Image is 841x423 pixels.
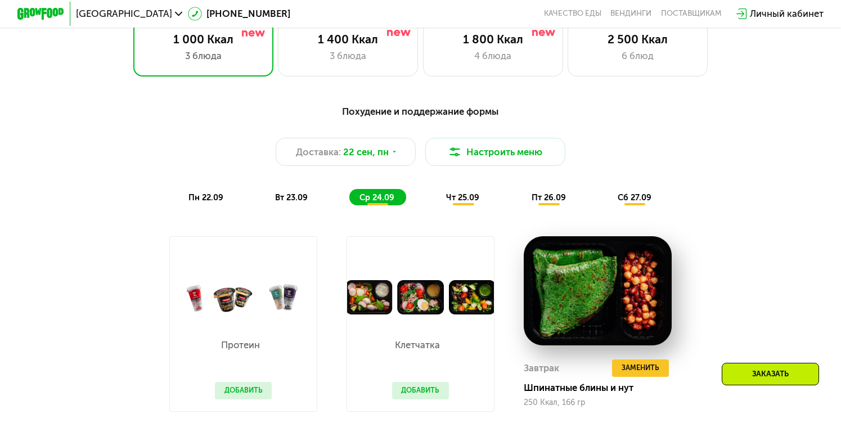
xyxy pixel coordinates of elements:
div: 1 800 Ккал [435,33,551,47]
div: Шпинатные блины и нут [524,382,681,394]
button: Добавить [392,382,449,399]
div: 1 000 Ккал [145,33,261,47]
div: Завтрак [524,359,559,377]
p: Клетчатка [392,340,443,350]
div: 1 400 Ккал [290,33,406,47]
a: Качество еды [544,9,601,19]
div: 250 Ккал, 166 гр [524,398,672,407]
span: ср 24.09 [359,192,394,202]
span: [GEOGRAPHIC_DATA] [76,9,172,19]
span: сб 27.09 [618,192,651,202]
div: 6 блюд [580,49,696,63]
span: Заменить [622,362,659,374]
span: чт 25.09 [446,192,479,202]
div: 4 блюда [435,49,551,63]
div: Личный кабинет [750,7,824,21]
div: 3 блюда [145,49,261,63]
div: Заказать [722,363,819,385]
span: 22 сен, пн [343,145,389,159]
span: пн 22.09 [188,192,223,202]
p: Протеин [215,340,266,350]
span: Доставка: [296,145,341,159]
button: Добавить [215,382,272,399]
button: Настроить меню [425,138,565,166]
div: 3 блюда [290,49,406,63]
div: Похудение и поддержание формы [75,105,766,119]
span: вт 23.09 [275,192,308,202]
div: поставщикам [661,9,721,19]
div: 2 500 Ккал [580,33,696,47]
a: [PHONE_NUMBER] [188,7,290,21]
span: пт 26.09 [532,192,566,202]
button: Заменить [612,359,668,377]
a: Вендинги [610,9,651,19]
